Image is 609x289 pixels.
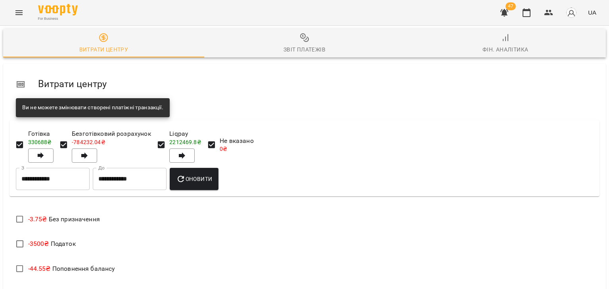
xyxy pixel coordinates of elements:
[10,3,29,22] button: Menu
[170,168,218,190] button: Оновити
[176,174,212,184] span: Оновити
[283,45,326,54] div: Звіт платежів
[28,129,54,139] span: Готівка
[72,129,151,139] span: Безготівковий розрахунок
[169,148,195,163] button: Liqpay2212469.8₴
[585,5,599,20] button: UA
[72,148,97,163] button: Безготівковий розрахунок-784232.04₴
[28,265,51,272] span: -44.55 ₴
[169,139,201,145] span: 2212469.8 ₴
[506,2,516,10] span: 47
[38,78,593,90] h5: Витрати центру
[28,215,47,223] span: -3.75 ₴
[28,215,100,223] span: Без призначення
[38,4,78,15] img: Voopty Logo
[28,240,49,247] span: -3500 ₴
[220,136,253,146] span: Не вказано
[79,45,128,54] div: Витрати центру
[28,139,52,145] span: 330688 ₴
[28,265,115,272] span: Поповнення балансу
[220,146,227,152] span: 0 ₴
[22,101,163,115] div: Ви не можете змінювати створені платіжні транзакції.
[566,7,577,18] img: avatar_s.png
[169,129,201,139] span: Liqpay
[38,16,78,21] span: For Business
[483,45,529,54] div: Фін. Аналітика
[72,139,105,145] span: -784232.04 ₴
[588,8,596,17] span: UA
[28,148,54,163] button: Готівка330688₴
[28,240,76,247] span: Податок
